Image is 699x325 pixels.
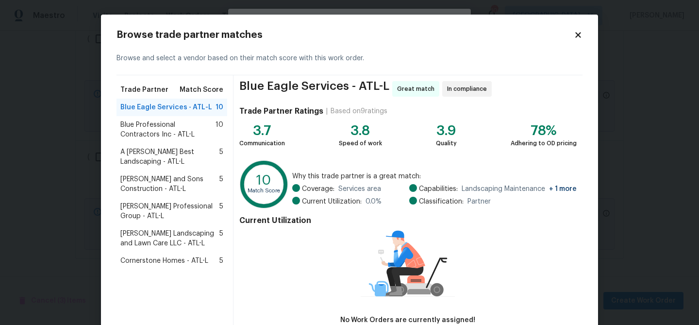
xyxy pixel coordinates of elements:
span: 5 [219,256,223,266]
span: Blue Eagle Services - ATL-L [120,103,212,112]
span: [PERSON_NAME] Landscaping and Lawn Care LLC - ATL-L [120,229,219,248]
div: No Work Orders are currently assigned! [299,315,516,325]
div: 3.7 [239,126,285,136]
span: Great match [397,84,438,94]
span: [PERSON_NAME] and Sons Construction - ATL-L [120,174,219,194]
span: In compliance [447,84,491,94]
div: Speed of work [339,138,382,148]
div: Adhering to OD pricing [511,138,577,148]
span: + 1 more [549,186,577,192]
span: 5 [219,174,223,194]
div: Quality [436,138,457,148]
h2: Browse trade partner matches [116,30,574,40]
h4: Current Utilization [239,216,577,225]
span: [PERSON_NAME] Professional Group - ATL-L [120,202,219,221]
span: Blue Eagle Services - ATL-L [239,81,389,97]
span: Why this trade partner is a great match: [292,171,577,181]
span: A [PERSON_NAME] Best Landscaping - ATL-L [120,147,219,167]
span: Blue Professional Contractors Inc - ATL-L [120,120,216,139]
span: Match Score [180,85,223,95]
h4: Trade Partner Ratings [239,106,323,116]
span: Landscaping Maintenance [462,184,577,194]
span: Trade Partner [120,85,168,95]
span: Classification: [419,197,464,206]
span: Coverage: [302,184,334,194]
span: Partner [467,197,491,206]
span: Services area [338,184,381,194]
div: | [323,106,331,116]
div: 3.9 [436,126,457,136]
span: Cornerstone Homes - ATL-L [120,256,208,266]
text: 10 [256,173,271,187]
div: Based on 9 ratings [331,106,387,116]
span: Current Utilization: [302,197,362,206]
div: Browse and select a vendor based on their match score with this work order. [116,42,582,75]
div: Communication [239,138,285,148]
span: 10 [216,120,223,139]
div: 3.8 [339,126,382,136]
span: Capabilities: [419,184,458,194]
span: 0.0 % [366,197,382,206]
span: 10 [216,103,223,112]
text: Match Score [248,188,280,193]
span: 5 [219,229,223,248]
span: 5 [219,202,223,221]
div: 78% [511,126,577,136]
span: 5 [219,147,223,167]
